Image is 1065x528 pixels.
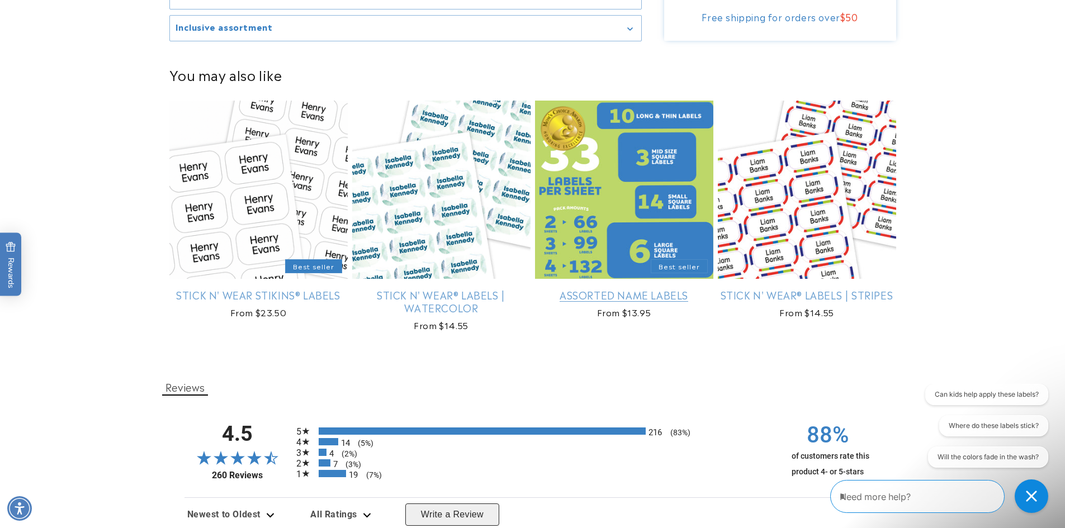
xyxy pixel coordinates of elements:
span: 7 [333,459,338,469]
li: 14 4-star reviews, 5% of total reviews [296,438,769,445]
button: Write a Review [405,503,499,526]
span: 216 [649,427,662,437]
span: 4 [296,437,311,448]
span: (7%) [361,470,382,479]
li: 216 5-star reviews, 83% of total reviews [296,427,769,435]
a: Stick N' Wear® Labels | Watercolor [352,288,531,315]
div: Free shipping for orders over [674,11,886,22]
span: 4.5 [184,424,291,444]
span: of customers rate this product 4- or 5-stars [792,451,869,477]
span: (3%) [340,460,361,469]
span: 1 [296,469,311,479]
div: Review filter options. Current filter is all ratings. Available options: All Ratings, 5 Star Revi... [307,504,375,526]
span: 88% [775,422,881,448]
li: 7 2-star reviews, 3% of total reviews [296,459,769,467]
span: 5 [296,426,311,437]
span: (5%) [352,439,373,448]
div: Accessibility Menu [7,496,32,521]
span: 3 [296,448,311,458]
span: Newest to Oldest [187,509,261,520]
h2: Inclusive assortment [176,21,273,32]
li: 4 3-star reviews, 2% of total reviews [296,449,769,456]
span: (2%) [336,449,357,458]
span: (83%) [665,428,690,437]
a: Stick N' Wear® Labels | Stripes [718,288,896,301]
span: $ [840,10,846,23]
li: 19 1-star reviews, 7% of total reviews [296,470,769,477]
a: 260 Reviews - open in a new tab [184,470,291,481]
span: 50 [845,10,858,23]
summary: Inclusive assortment [170,16,641,41]
h2: You may also like [169,66,896,83]
a: Assorted Name Labels [535,288,713,301]
span: All Ratings [310,509,357,520]
span: 2 [296,458,311,469]
span: 14 [341,438,350,448]
span: Rewards [6,241,16,288]
iframe: Gorgias Floating Chat [830,475,1054,517]
span: 4.5-star overall rating [184,451,291,464]
iframe: Sign Up via Text for Offers [9,439,141,472]
iframe: Gorgias live chat conversation starters [915,384,1054,478]
a: Stick N' Wear Stikins® Labels [169,288,348,301]
div: Review sort options. Currently selected: Newest to Oldest. Dropdown expanded. Available options: ... [184,504,277,526]
button: Reviews [162,379,208,396]
span: 19 [349,470,358,480]
span: 4 [329,449,334,459]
